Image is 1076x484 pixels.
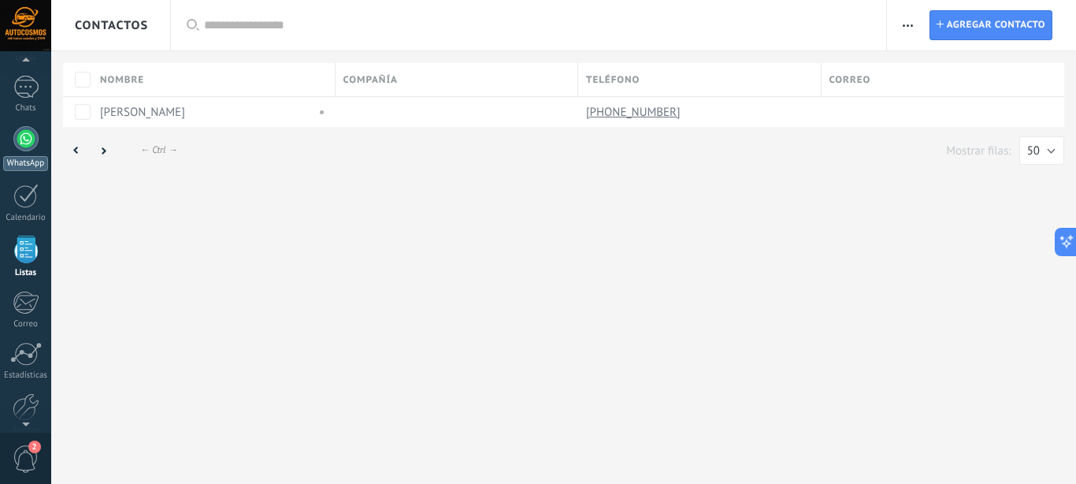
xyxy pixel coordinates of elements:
button: 50 [1019,136,1064,165]
div: ← Ctrl → [140,144,177,156]
button: Más [896,10,919,40]
a: Agregar contacto [929,10,1052,40]
span: 50 [1027,143,1040,158]
span: Contactos [75,18,148,33]
div: Correo [3,319,49,329]
div: WhatsApp [3,156,48,171]
span: 2 [28,441,41,453]
span: Nombre [100,73,144,87]
a: [PHONE_NUMBER] [586,105,684,119]
div: Listas [3,268,49,278]
div: Chats [3,103,49,114]
span: Agregar contacto [947,11,1045,39]
a: [PERSON_NAME] [100,105,185,120]
span: Compañía [343,73,398,87]
div: Calendario [3,213,49,223]
span: Teléfono [586,73,640,87]
p: Mostrar filas: [946,143,1011,158]
div: Estadísticas [3,370,49,381]
span: Correo [829,73,871,87]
